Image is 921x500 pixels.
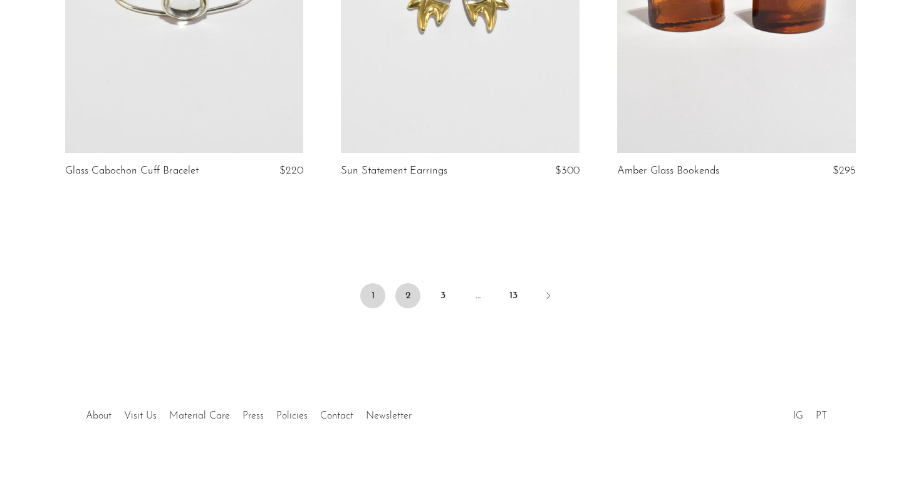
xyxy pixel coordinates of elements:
span: $300 [555,165,580,176]
a: Sun Statement Earrings [341,165,447,177]
a: 13 [501,283,526,308]
span: … [466,283,491,308]
a: Glass Cabochon Cuff Bracelet [65,165,199,177]
a: Amber Glass Bookends [617,165,719,177]
span: $220 [279,165,303,176]
a: Press [242,411,264,421]
a: Contact [320,411,353,421]
ul: Quick links [80,401,418,425]
a: Material Care [169,411,230,421]
a: Next [536,283,561,311]
a: 2 [395,283,420,308]
a: Visit Us [124,411,157,421]
span: $295 [833,165,856,176]
a: Policies [276,411,308,421]
span: 1 [360,283,385,308]
a: About [86,411,112,421]
a: IG [793,411,803,421]
a: PT [816,411,827,421]
a: 3 [430,283,455,308]
ul: Social Medias [787,401,833,425]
